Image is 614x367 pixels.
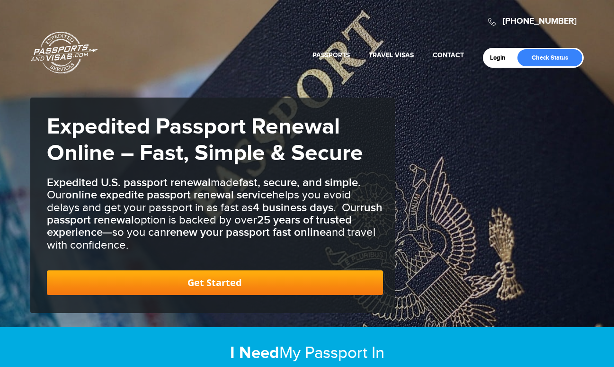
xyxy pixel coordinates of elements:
b: online expedite passport renewal service [65,188,272,202]
b: rush passport renewal [47,201,383,227]
h2: My [30,343,584,363]
a: Login [490,54,512,62]
b: 4 business days [253,201,333,215]
b: 25 years of trusted experience [47,213,352,239]
a: Passports & [DOMAIN_NAME] [31,31,98,74]
span: Passport In [305,343,384,363]
b: fast, secure, and simple [239,176,358,189]
a: Travel Visas [369,51,414,59]
h3: made . Our helps you avoid delays and get your passport in as fast as . Our option is backed by o... [47,177,383,251]
a: Passports [312,51,350,59]
a: Contact [433,51,464,59]
a: Check Status [517,49,582,66]
strong: Expedited Passport Renewal Online – Fast, Simple & Secure [47,113,363,167]
strong: I Need [230,343,279,363]
b: Expedited U.S. passport renewal [47,176,211,189]
a: [PHONE_NUMBER] [503,16,577,27]
b: renew your passport fast online [166,225,326,239]
a: Get Started [47,270,383,295]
